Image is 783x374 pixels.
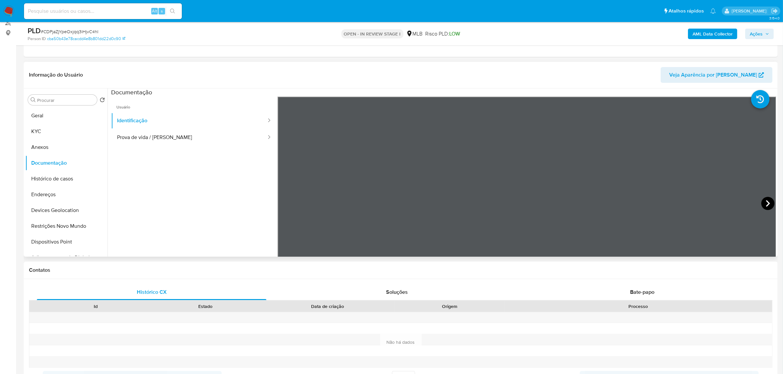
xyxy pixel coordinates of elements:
[25,139,108,155] button: Anexos
[25,202,108,218] button: Devices Geolocation
[31,97,36,103] button: Procurar
[29,267,772,273] h1: Contatos
[509,303,768,310] div: Processo
[426,30,460,37] span: Risco PLD:
[630,288,654,296] span: Bate-papo
[24,7,182,15] input: Pesquise usuários ou casos...
[771,8,778,14] a: Sair
[450,30,460,37] span: LOW
[47,36,125,42] a: cba50b43e78cacdd4e8b801dd22d0c90
[45,303,146,310] div: Id
[25,155,108,171] button: Documentação
[29,72,83,78] h1: Informação do Usuário
[28,25,41,36] b: PLD
[25,171,108,187] button: Histórico de casos
[41,28,98,35] span: # CDPjaZjYpeOxjqq3iHjvC4hI
[100,97,105,105] button: Retornar ao pedido padrão
[669,8,704,14] span: Atalhos rápidos
[661,67,772,83] button: Veja Aparência por [PERSON_NAME]
[669,67,757,83] span: Veja Aparência por [PERSON_NAME]
[161,8,163,14] span: s
[688,29,737,39] button: AML Data Collector
[386,288,408,296] span: Soluções
[25,234,108,250] button: Dispositivos Point
[25,124,108,139] button: KYC
[25,218,108,234] button: Restrições Novo Mundo
[265,303,390,310] div: Data de criação
[745,29,774,39] button: Ações
[25,250,108,266] button: Adiantamentos de Dinheiro
[693,29,733,39] b: AML Data Collector
[25,187,108,202] button: Endereços
[710,8,716,14] a: Notificações
[155,303,255,310] div: Estado
[750,29,763,39] span: Ações
[152,8,157,14] span: Alt
[37,97,94,103] input: Procurar
[732,8,769,14] p: jhonata.costa@mercadolivre.com
[400,303,500,310] div: Origem
[166,7,179,16] button: search-icon
[341,29,404,38] p: OPEN - IN REVIEW STAGE I
[25,108,108,124] button: Geral
[28,36,46,42] b: Person ID
[137,288,167,296] span: Histórico CX
[769,15,780,21] span: 3.154.0
[406,30,423,37] div: MLB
